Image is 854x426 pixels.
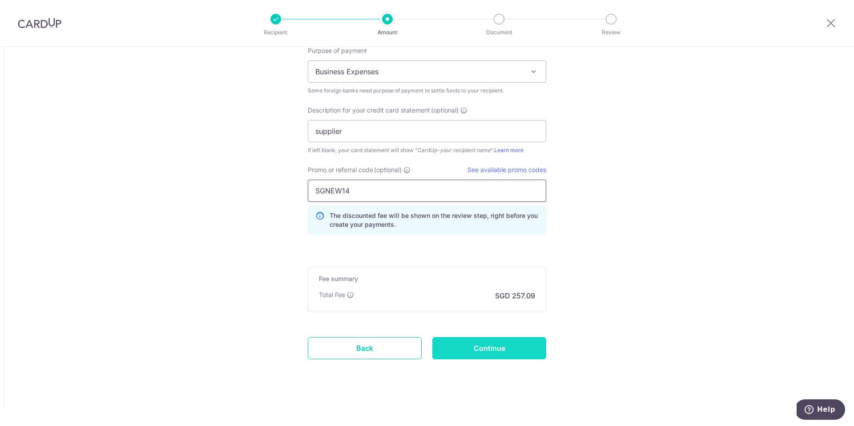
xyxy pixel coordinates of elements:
a: Back [308,337,422,359]
p: Recipient [243,28,309,37]
p: SGD 257.09 [495,290,535,301]
img: CardUp [18,18,61,28]
iframe: Opens a widget where you can find more information [797,399,845,422]
span: Business Expenses [308,60,546,83]
span: (optional) [431,106,459,115]
p: Document [466,28,532,37]
p: Amount [354,28,420,37]
a: See available promo codes [467,166,546,173]
a: Learn more [494,147,524,153]
span: Promo or referral code [308,165,373,174]
input: Example: Rent [308,120,546,142]
span: Description for your credit card statement [308,106,430,115]
p: Review [578,28,644,37]
div: Some foreign banks need purpose of payment to settle funds to your recipient. [308,86,546,95]
h5: Fee summary [319,274,535,283]
input: Continue [432,337,546,359]
span: Business Expenses [308,61,546,82]
p: The discounted fee will be shown on the review step, right before you create your payments. [330,211,539,229]
p: Total Fee [319,290,345,299]
span: (optional) [374,165,402,174]
i: your recipient name [440,147,491,153]
label: Purpose of payment [308,46,367,55]
div: If left blank, your card statement will show "CardUp- ". [308,146,546,155]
